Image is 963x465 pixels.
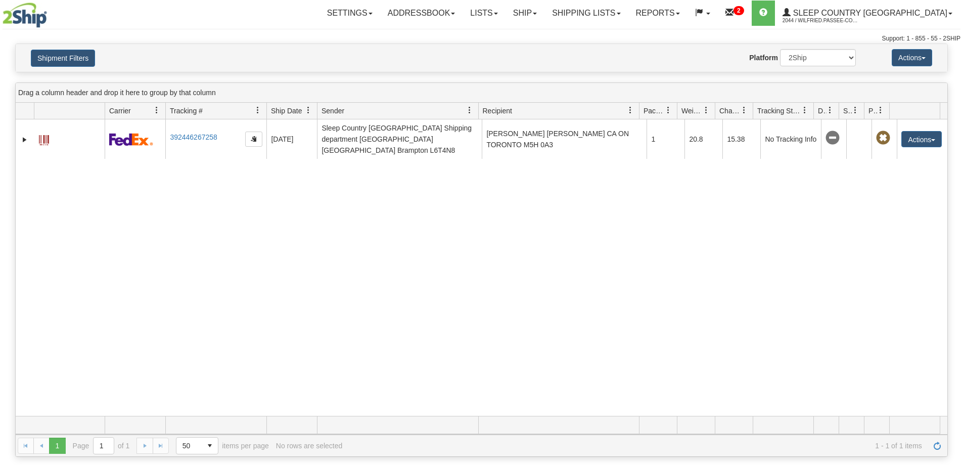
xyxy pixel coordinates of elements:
span: 2044 / Wilfried.Passee-Coutrin [783,16,858,26]
span: Page 1 [49,438,65,454]
div: No rows are selected [276,442,343,450]
img: logo2044.jpg [3,3,47,28]
a: Addressbook [380,1,463,26]
a: Recipient filter column settings [622,102,639,119]
iframe: chat widget [940,181,962,284]
span: Recipient [483,106,512,116]
a: Delivery Status filter column settings [821,102,839,119]
td: Sleep Country [GEOGRAPHIC_DATA] Shipping department [GEOGRAPHIC_DATA] [GEOGRAPHIC_DATA] Brampton ... [317,119,482,159]
td: 1 [647,119,684,159]
a: Settings [319,1,380,26]
span: Carrier [109,106,131,116]
span: Page of 1 [73,437,130,454]
a: Tracking # filter column settings [249,102,266,119]
span: No Tracking Info [826,131,840,145]
img: 2 - FedEx Express® [109,133,153,146]
td: 15.38 [722,119,760,159]
a: Refresh [929,438,945,454]
td: [DATE] [266,119,317,159]
input: Page 1 [94,438,114,454]
a: Ship [506,1,544,26]
span: Page sizes drop down [176,437,218,454]
span: Packages [644,106,665,116]
button: Copy to clipboard [245,132,262,147]
button: Actions [892,49,932,66]
span: Pickup Not Assigned [876,131,890,145]
span: Ship Date [271,106,302,116]
a: Sender filter column settings [461,102,478,119]
span: Tracking # [170,106,203,116]
div: Support: 1 - 855 - 55 - 2SHIP [3,34,960,43]
a: Ship Date filter column settings [300,102,317,119]
a: Charge filter column settings [736,102,753,119]
a: Sleep Country [GEOGRAPHIC_DATA] 2044 / Wilfried.Passee-Coutrin [775,1,960,26]
td: No Tracking Info [760,119,821,159]
a: Reports [628,1,687,26]
a: 392446267258 [170,133,217,141]
span: Weight [681,106,703,116]
span: Sender [322,106,344,116]
a: Carrier filter column settings [148,102,165,119]
a: Weight filter column settings [698,102,715,119]
a: Packages filter column settings [660,102,677,119]
a: Tracking Status filter column settings [796,102,813,119]
span: Shipment Issues [843,106,852,116]
a: Lists [463,1,505,26]
button: Actions [901,131,942,147]
div: grid grouping header [16,83,947,103]
a: Shipping lists [544,1,628,26]
a: Label [39,131,49,147]
button: Shipment Filters [31,50,95,67]
a: 2 [718,1,752,26]
sup: 2 [733,6,744,15]
a: Expand [20,135,30,145]
span: items per page [176,437,269,454]
a: Shipment Issues filter column settings [847,102,864,119]
span: 50 [182,441,196,451]
span: Delivery Status [818,106,827,116]
td: 20.8 [684,119,722,159]
label: Platform [749,53,778,63]
span: select [202,438,218,454]
span: Sleep Country [GEOGRAPHIC_DATA] [791,9,947,17]
td: [PERSON_NAME] [PERSON_NAME] CA ON TORONTO M5H 0A3 [482,119,647,159]
span: 1 - 1 of 1 items [349,442,922,450]
span: Tracking Status [757,106,801,116]
a: Pickup Status filter column settings [872,102,889,119]
span: Charge [719,106,741,116]
span: Pickup Status [868,106,877,116]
